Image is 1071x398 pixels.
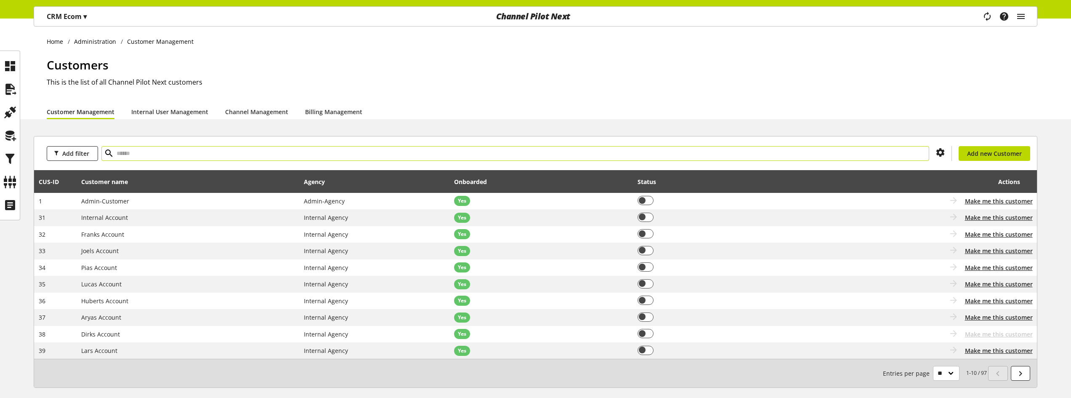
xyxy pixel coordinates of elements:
[305,107,362,116] a: Billing Management
[81,264,117,272] span: Pias Account
[81,247,119,255] span: Joels Account
[34,6,1037,27] nav: main navigation
[965,313,1033,322] button: Make me this customer
[47,37,68,46] a: Home
[965,330,1033,339] span: Make me this customer
[304,214,348,222] span: Internal Agency
[458,280,466,288] span: Yes
[965,230,1033,239] button: Make me this customer
[47,11,87,21] p: CRM Ecom
[83,12,87,21] span: ▾
[304,197,345,205] span: Admin-Agency
[638,177,664,186] div: Status
[81,230,124,238] span: Franks Account
[458,330,466,338] span: Yes
[965,246,1033,255] button: Make me this customer
[81,280,122,288] span: Lucas Account
[39,197,42,205] span: 1
[39,313,45,321] span: 37
[304,247,348,255] span: Internal Agency
[47,146,98,161] button: Add filter
[458,247,466,255] span: Yes
[39,214,45,222] span: 31
[47,107,114,116] a: Customer Management
[883,369,933,378] span: Entries per page
[39,177,67,186] div: CUS-⁠ID
[965,263,1033,272] button: Make me this customer
[131,107,208,116] a: Internal User Management
[39,247,45,255] span: 33
[883,366,987,381] small: 1-10 / 97
[304,230,348,238] span: Internal Agency
[81,297,128,305] span: Huberts Account
[304,280,348,288] span: Internal Agency
[81,313,121,321] span: Aryas Account
[458,264,466,271] span: Yes
[458,197,466,205] span: Yes
[47,77,1037,87] h2: This is the list of all Channel Pilot Next customers
[965,280,1033,288] button: Make me this customer
[62,149,89,158] span: Add filter
[70,37,121,46] a: Administration
[458,230,466,238] span: Yes
[454,177,495,186] div: Onboarded
[39,330,45,338] span: 38
[304,313,348,321] span: Internal Agency
[458,347,466,355] span: Yes
[304,297,348,305] span: Internal Agency
[39,264,45,272] span: 34
[458,314,466,321] span: Yes
[81,214,128,222] span: Internal Account
[81,177,136,186] div: Customer name
[39,280,45,288] span: 35
[959,146,1030,161] a: Add new Customer
[81,330,120,338] span: Dirks Account
[780,173,1020,190] div: Actions
[81,197,129,205] span: Admin-Customer
[965,346,1033,355] button: Make me this customer
[965,213,1033,222] button: Make me this customer
[458,297,466,305] span: Yes
[304,330,348,338] span: Internal Agency
[81,347,117,355] span: Lars Account
[39,230,45,238] span: 32
[304,264,348,272] span: Internal Agency
[39,297,45,305] span: 36
[967,149,1022,158] span: Add new Customer
[39,347,45,355] span: 39
[458,214,466,222] span: Yes
[304,177,333,186] div: Agency
[304,347,348,355] span: Internal Agency
[965,296,1033,305] button: Make me this customer
[225,107,288,116] a: Channel Management
[47,57,109,73] span: Customers
[965,197,1033,206] button: Make me this customer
